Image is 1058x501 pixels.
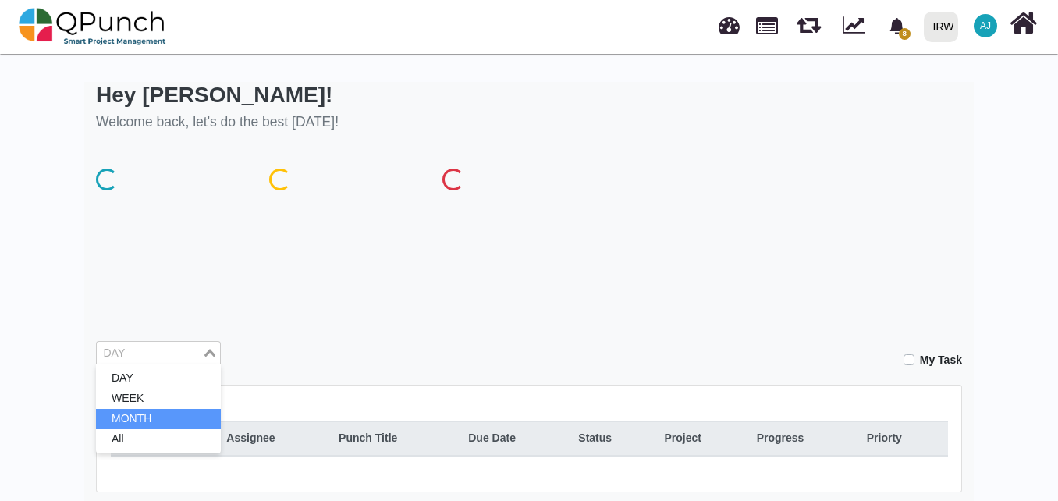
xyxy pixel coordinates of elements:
[339,430,452,446] div: Punch Title
[917,1,964,52] a: IRW
[1010,9,1037,38] i: Home
[879,1,918,50] a: bell fill8
[920,352,962,368] label: My Task
[757,430,850,446] div: Progress
[96,389,221,409] li: WEEK
[226,430,322,446] div: Assignee
[98,345,201,362] input: Search for option
[96,341,221,366] div: Search for option
[19,3,166,50] img: qpunch-sp.fa6292f.png
[883,12,911,40] div: Notification
[96,114,339,130] h5: Welcome back, let's do the best [DATE]!
[719,9,740,33] span: Dashboard
[664,430,740,446] div: Project
[578,430,648,446] div: Status
[96,429,221,449] li: All
[933,13,954,41] div: IRW
[980,21,991,30] span: AJ
[111,399,948,415] h5: [DATE]
[835,1,879,52] div: Dynamic Report
[889,18,905,34] svg: bell fill
[899,28,911,40] span: 8
[964,1,1007,51] a: AJ
[797,8,821,34] span: Releases
[468,430,562,446] div: Due Date
[974,14,997,37] span: Abdullah Jahangir
[96,409,221,429] li: MONTH
[96,368,221,389] li: DAY
[867,430,939,446] div: Priorty
[96,82,339,108] h2: Hey [PERSON_NAME]!
[756,10,778,34] span: Projects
